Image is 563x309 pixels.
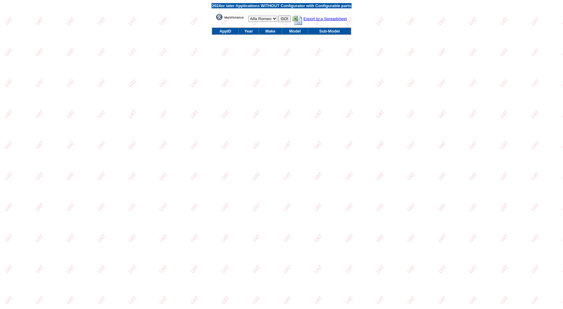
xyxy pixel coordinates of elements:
[292,16,347,21] a: Export to a Spreadsheet
[278,15,290,22] input: GO!
[212,3,351,8] td: or later Applications WITHOUT Configurator with Configurable parts
[308,28,351,35] td: Sub-Model
[238,28,259,35] td: Year
[216,14,247,20] img: maint.gif
[282,28,308,35] td: Model
[212,3,221,8] span: 2024
[212,28,239,35] td: AppID
[292,14,303,26] img: MSExcel.jpg
[259,28,282,35] td: Make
